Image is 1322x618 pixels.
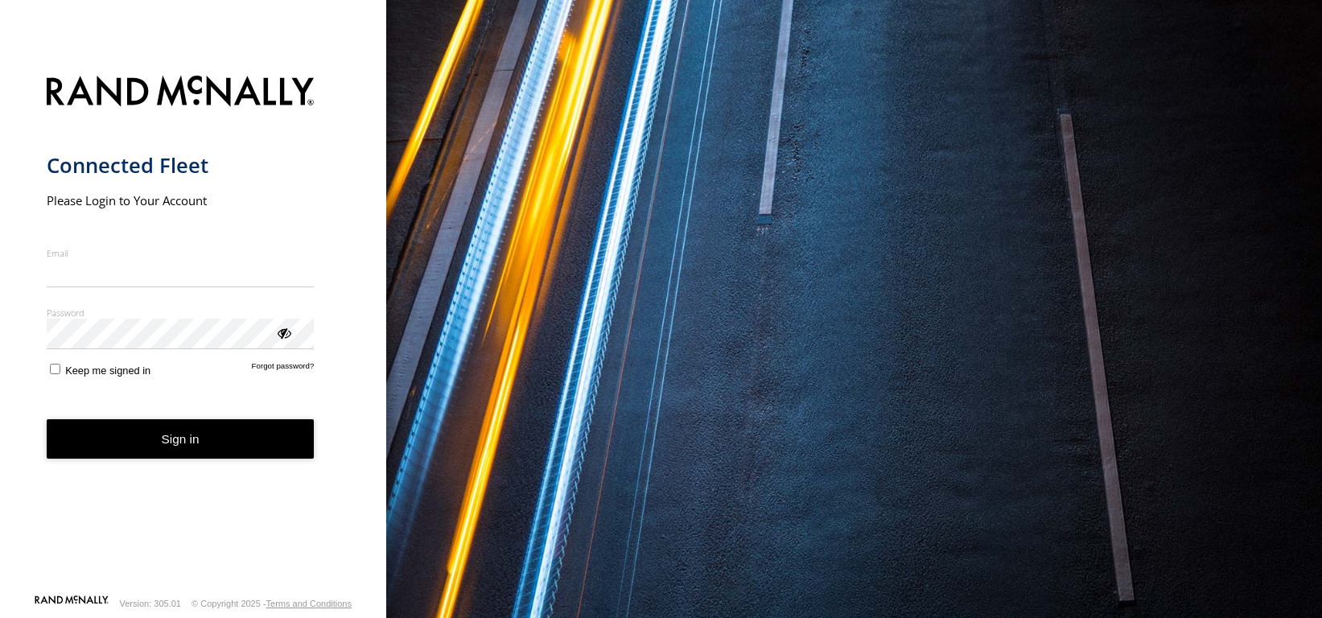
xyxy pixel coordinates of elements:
[47,72,315,113] img: Rand McNally
[275,324,291,340] div: ViewPassword
[47,307,315,319] label: Password
[47,192,315,208] h2: Please Login to Your Account
[192,599,352,608] div: © Copyright 2025 -
[47,419,315,459] button: Sign in
[65,365,150,377] span: Keep me signed in
[120,599,181,608] div: Version: 305.01
[47,152,315,179] h1: Connected Fleet
[47,66,340,594] form: main
[252,361,315,377] a: Forgot password?
[266,599,352,608] a: Terms and Conditions
[50,364,60,374] input: Keep me signed in
[35,595,109,612] a: Visit our Website
[47,247,315,259] label: Email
